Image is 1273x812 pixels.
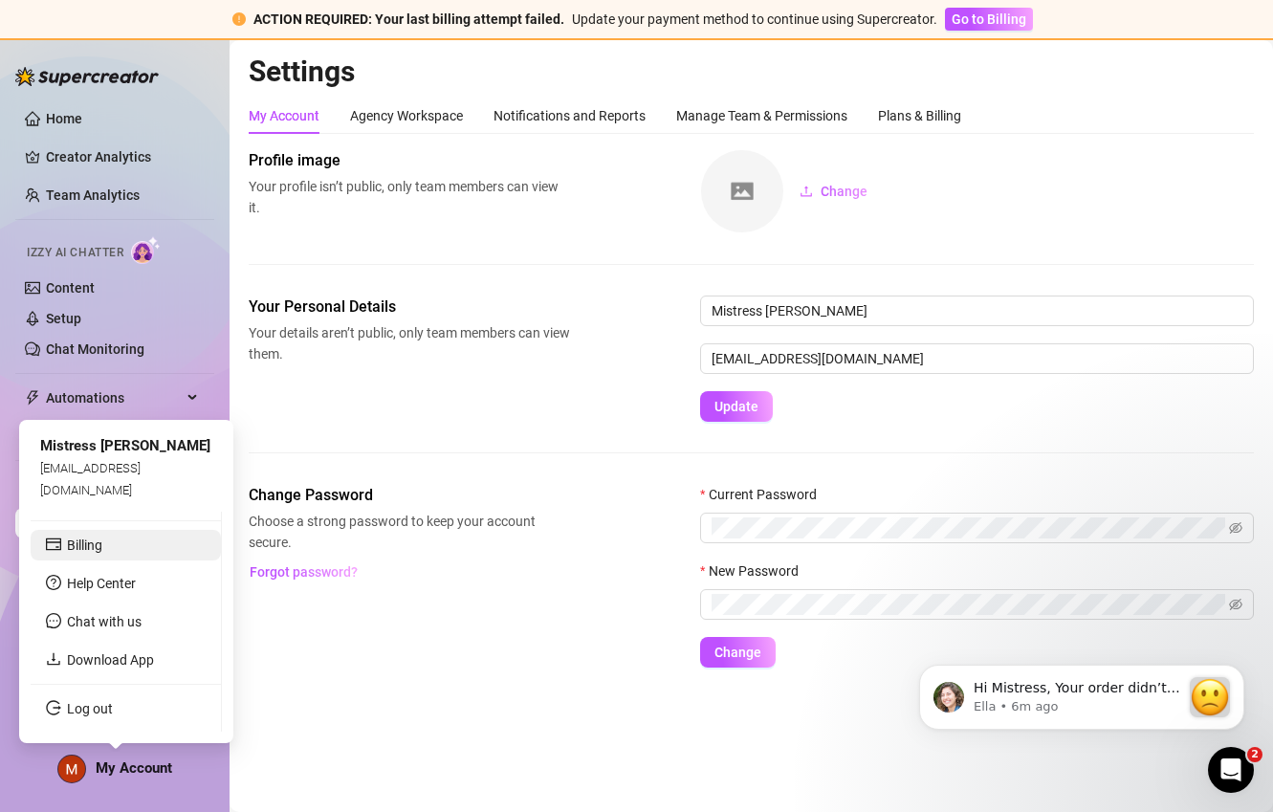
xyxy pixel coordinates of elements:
button: Update [700,391,773,422]
li: Log out [31,693,221,724]
span: Your profile isn’t public, only team members can view it. [249,176,570,218]
a: Log out [67,701,113,716]
button: Change [784,176,883,207]
a: Setup [46,311,81,326]
span: My Account [96,759,172,777]
span: eye-invisible [1229,598,1242,611]
label: Current Password [700,484,829,505]
span: Change [821,184,867,199]
div: My Account [249,105,319,126]
input: Current Password [712,517,1225,538]
button: Change [700,637,776,668]
iframe: Intercom notifications message [890,626,1273,760]
a: Team Analytics [46,187,140,203]
li: Billing [31,530,221,560]
span: Chat with us [67,614,142,629]
input: Enter new email [700,343,1254,374]
div: Manage Team & Permissions [676,105,847,126]
span: Your details aren’t public, only team members can view them. [249,322,570,364]
span: Profile image [249,149,570,172]
span: message [46,613,61,628]
button: Go to Billing [945,8,1033,31]
iframe: Intercom live chat [1208,747,1254,793]
span: exclamation-circle [232,12,246,26]
span: Automations [46,383,182,413]
h2: Settings [249,54,1254,90]
a: Creator Analytics [46,142,199,172]
div: Plans & Billing [878,105,961,126]
span: Your Personal Details [249,296,570,318]
span: Forgot password? [250,564,358,580]
span: thunderbolt [25,390,40,406]
span: Update [714,399,758,414]
span: Update your payment method to continue using Supercreator. [572,11,937,27]
img: ACg8ocIw62dlqV5HzzXMX1L1SreJgvtzBHUSpD3q4JKah_31=s96-c [58,756,85,782]
input: New Password [712,594,1225,615]
label: New Password [700,560,811,582]
img: AI Chatter [131,236,161,264]
div: Agency Workspace [350,105,463,126]
a: Home [46,111,82,126]
a: Billing [67,538,102,553]
a: Help Center [67,576,136,591]
button: Forgot password? [249,557,358,587]
span: Izzy AI Chatter [27,244,123,262]
span: [EMAIL_ADDRESS][DOMAIN_NAME] [40,461,141,496]
a: Content [46,280,95,296]
span: upload [800,185,813,198]
span: Choose a strong password to keep your account secure. [249,511,570,553]
span: Change Password [249,484,570,507]
span: eye-invisible [1229,521,1242,535]
span: Go to Billing [952,11,1026,27]
a: Download App [67,652,154,668]
a: Chat Monitoring [46,341,144,357]
a: Go to Billing [945,11,1033,27]
div: Notifications and Reports [494,105,646,126]
img: square-placeholder.png [701,150,783,232]
img: logo-BBDzfeDw.svg [15,67,159,86]
input: Enter name [700,296,1254,326]
span: Mistress [PERSON_NAME] [40,437,210,454]
strong: ACTION REQUIRED: Your last billing attempt failed. [253,11,564,27]
span: Change [714,645,761,660]
span: 2 [1247,747,1262,762]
